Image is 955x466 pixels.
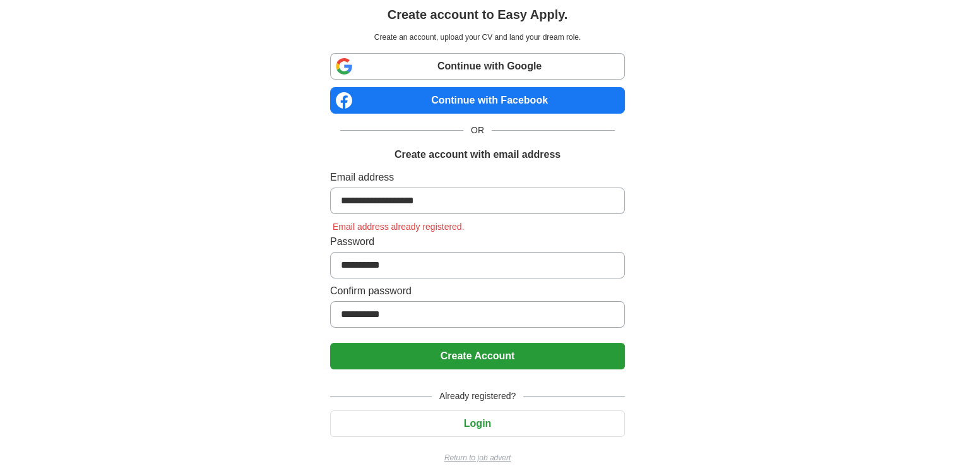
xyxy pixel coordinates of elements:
a: Return to job advert [330,452,625,463]
h1: Create account to Easy Apply. [388,5,568,24]
button: Create Account [330,343,625,369]
a: Continue with Google [330,53,625,80]
label: Confirm password [330,284,625,299]
span: OR [463,124,492,137]
label: Password [330,234,625,249]
button: Login [330,410,625,437]
label: Email address [330,170,625,185]
h1: Create account with email address [394,147,561,162]
p: Create an account, upload your CV and land your dream role. [333,32,622,43]
span: Email address already registered. [330,222,467,232]
a: Continue with Facebook [330,87,625,114]
span: Already registered? [432,390,523,403]
a: Login [330,418,625,429]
